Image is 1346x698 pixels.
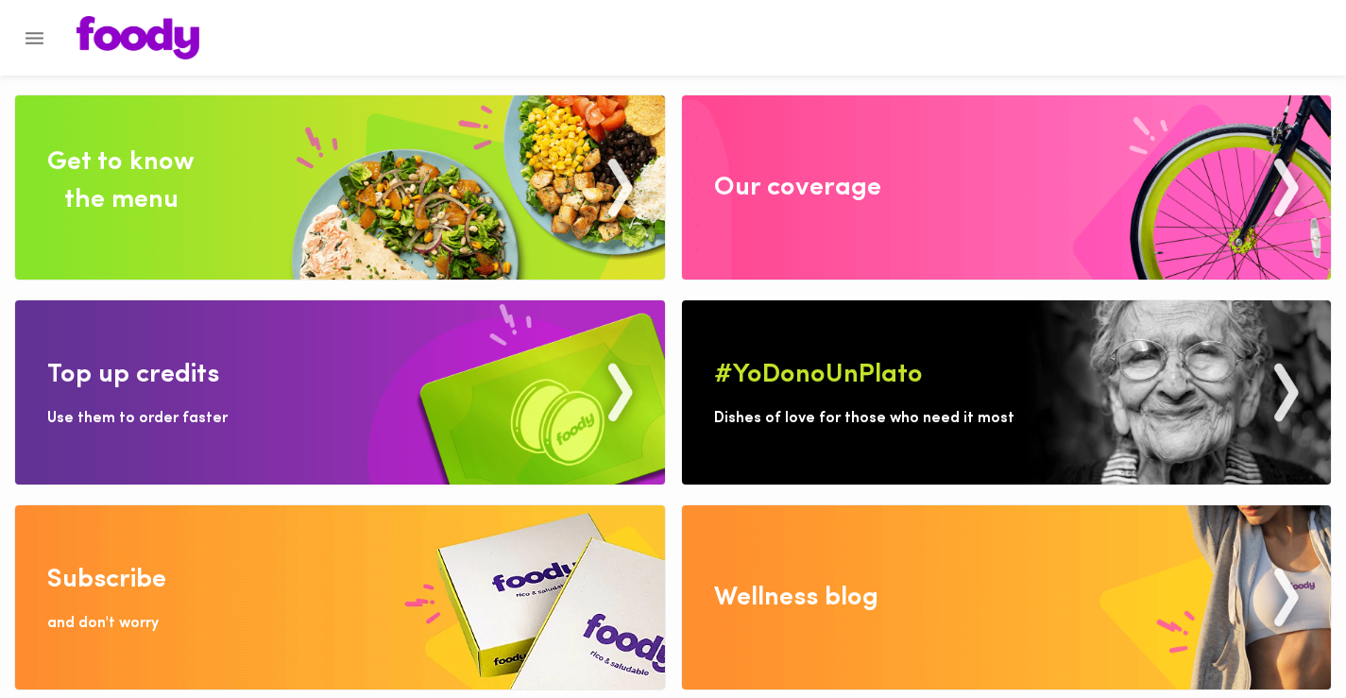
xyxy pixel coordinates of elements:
font: the menu [64,187,179,213]
button: Menu [11,15,58,61]
font: Subscribe [47,567,166,593]
img: I Donate a Plate [682,300,1332,485]
img: Wellness blog [682,505,1332,689]
div: #YoDonoUnPlato [714,356,923,394]
img: Enjoy losing weight [15,505,665,689]
font: Wellness blog [714,585,878,611]
font: Get to know [47,149,195,176]
font: Top up credits [47,362,219,388]
font: Dishes of love for those who need it most [714,411,1014,426]
font: and don't worry [47,616,159,631]
img: logo.png [77,16,199,60]
img: Recharge Credits [15,300,665,485]
img: Get to know the menu [15,95,665,280]
font: Use them to order faster [47,411,228,426]
font: Our coverage [714,175,881,201]
img: Our coverage [682,95,1332,280]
